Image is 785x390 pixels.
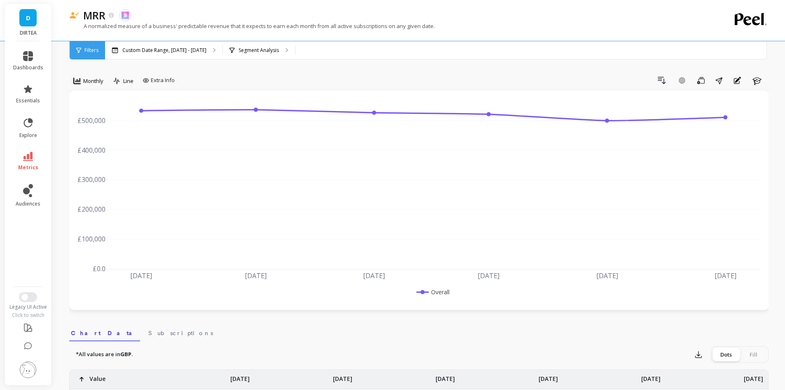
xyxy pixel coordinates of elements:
[84,47,98,54] span: Filters
[83,77,103,85] span: Monthly
[539,370,558,383] p: [DATE]
[13,30,43,36] p: DIRTEA
[69,12,79,19] img: header icon
[120,350,133,358] strong: GBP.
[123,77,134,85] span: Line
[19,132,37,139] span: explore
[239,47,279,54] p: Segment Analysis
[148,329,213,337] span: Subscriptions
[26,13,30,23] span: D
[83,8,105,22] p: MRR
[19,292,37,302] button: Switch to New UI
[69,22,435,30] p: A normalized measure of a business' predictable revenue that it expects to earn each month from a...
[89,370,105,383] p: Value
[69,322,769,341] nav: Tabs
[13,64,43,71] span: dashboards
[436,370,455,383] p: [DATE]
[122,12,129,19] img: api.skio.svg
[740,348,767,361] div: Fill
[230,370,250,383] p: [DATE]
[641,370,661,383] p: [DATE]
[5,304,52,310] div: Legacy UI Active
[151,76,175,85] span: Extra Info
[20,362,36,378] img: profile picture
[333,370,352,383] p: [DATE]
[712,348,740,361] div: Dots
[71,329,138,337] span: Chart Data
[18,164,38,171] span: metrics
[122,47,206,54] p: Custom Date Range, [DATE] - [DATE]
[744,370,763,383] p: [DATE]
[16,201,40,207] span: audiences
[5,312,52,319] div: Click to switch
[16,97,40,104] span: essentials
[76,350,133,359] p: *All values are in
